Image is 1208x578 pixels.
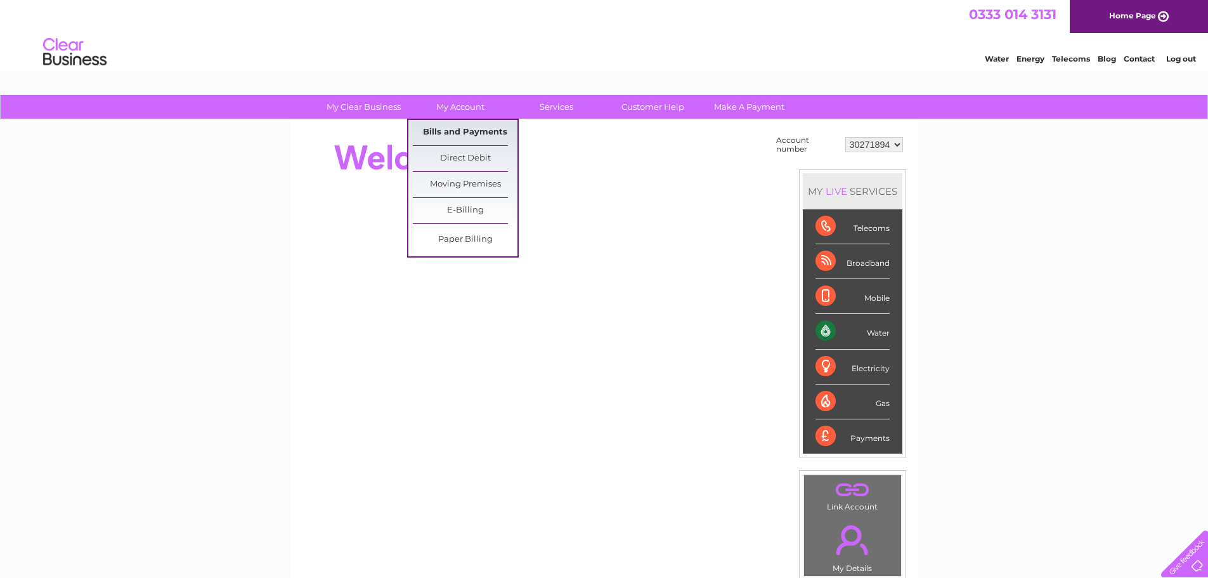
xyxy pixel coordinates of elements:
a: Log out [1166,54,1196,63]
a: . [807,518,898,562]
div: Broadband [815,244,890,279]
a: 0333 014 3131 [969,6,1056,22]
div: Telecoms [815,209,890,244]
a: Contact [1124,54,1155,63]
a: My Clear Business [311,95,416,119]
td: Account number [773,133,842,157]
a: Paper Billing [413,227,517,253]
a: Blog [1098,54,1116,63]
div: LIVE [823,185,850,197]
a: Water [985,54,1009,63]
a: Energy [1016,54,1044,63]
a: Moving Premises [413,172,517,197]
a: E-Billing [413,198,517,223]
a: Telecoms [1052,54,1090,63]
a: My Account [408,95,512,119]
a: Make A Payment [697,95,802,119]
div: Payments [815,419,890,454]
div: Gas [815,384,890,419]
div: Mobile [815,279,890,314]
div: MY SERVICES [803,173,902,209]
td: My Details [803,515,902,577]
a: . [807,478,898,501]
div: Electricity [815,350,890,384]
div: Clear Business is a trading name of Verastar Limited (registered in [GEOGRAPHIC_DATA] No. 3667643... [305,7,904,62]
a: Direct Debit [413,146,517,171]
img: logo.png [42,33,107,72]
a: Bills and Payments [413,120,517,145]
div: Water [815,314,890,349]
a: Customer Help [601,95,705,119]
a: Services [504,95,609,119]
td: Link Account [803,475,902,515]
